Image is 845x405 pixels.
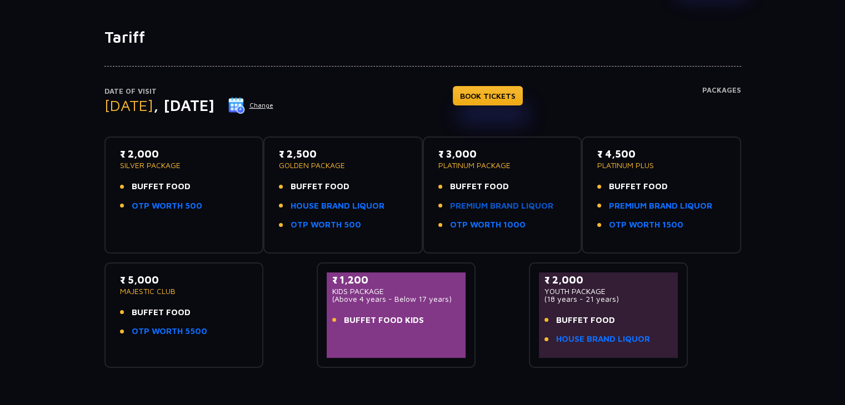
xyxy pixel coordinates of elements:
a: PREMIUM BRAND LIQUOR [450,200,553,212]
a: HOUSE BRAND LIQUOR [556,333,650,346]
span: BUFFET FOOD [291,180,349,193]
a: PREMIUM BRAND LIQUOR [609,200,712,212]
a: OTP WORTH 1000 [450,219,526,231]
a: OTP WORTH 1500 [609,219,683,231]
p: ₹ 3,000 [438,146,567,161]
button: Change [228,97,274,114]
p: KIDS PACKAGE [332,287,461,295]
p: PLATINUM PACKAGE [438,161,567,169]
span: BUFFET FOOD [556,314,615,327]
span: BUFFET FOOD KIDS [344,314,424,327]
h4: Packages [702,86,741,126]
a: OTP WORTH 5500 [132,325,207,338]
a: HOUSE BRAND LIQUOR [291,200,384,212]
p: ₹ 2,000 [544,272,673,287]
a: BOOK TICKETS [453,86,523,105]
p: YOUTH PACKAGE [544,287,673,295]
span: BUFFET FOOD [609,180,668,193]
span: BUFFET FOOD [450,180,509,193]
p: SILVER PACKAGE [120,161,248,169]
p: ₹ 5,000 [120,272,248,287]
p: (18 years - 21 years) [544,295,673,303]
span: , [DATE] [153,96,214,114]
p: Date of Visit [104,86,274,97]
p: ₹ 1,200 [332,272,461,287]
p: GOLDEN PACKAGE [279,161,407,169]
p: MAJESTIC CLUB [120,287,248,295]
p: ₹ 4,500 [597,146,726,161]
p: PLATINUM PLUS [597,161,726,169]
a: OTP WORTH 500 [132,200,202,212]
h1: Tariff [104,28,741,47]
p: ₹ 2,000 [120,146,248,161]
span: [DATE] [104,96,153,114]
a: OTP WORTH 500 [291,219,361,231]
span: BUFFET FOOD [132,180,191,193]
p: ₹ 2,500 [279,146,407,161]
span: BUFFET FOOD [132,306,191,319]
p: (Above 4 years - Below 17 years) [332,295,461,303]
